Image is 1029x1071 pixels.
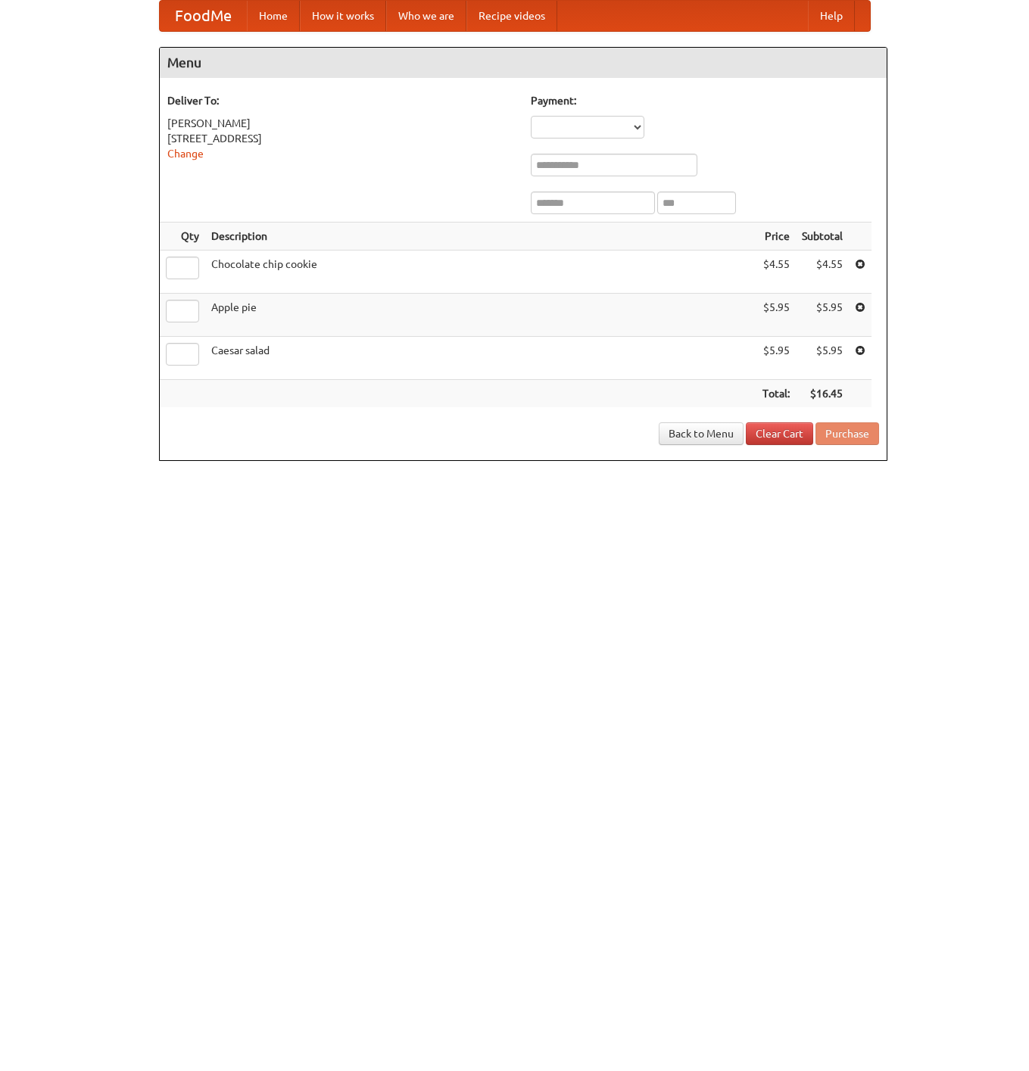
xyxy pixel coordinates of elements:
[167,131,516,146] div: [STREET_ADDRESS]
[756,380,796,408] th: Total:
[796,380,849,408] th: $16.45
[167,116,516,131] div: [PERSON_NAME]
[756,294,796,337] td: $5.95
[300,1,386,31] a: How it works
[247,1,300,31] a: Home
[815,422,879,445] button: Purchase
[205,337,756,380] td: Caesar salad
[160,48,887,78] h4: Menu
[466,1,557,31] a: Recipe videos
[808,1,855,31] a: Help
[796,294,849,337] td: $5.95
[205,294,756,337] td: Apple pie
[796,337,849,380] td: $5.95
[746,422,813,445] a: Clear Cart
[796,251,849,294] td: $4.55
[796,223,849,251] th: Subtotal
[386,1,466,31] a: Who we are
[205,251,756,294] td: Chocolate chip cookie
[167,148,204,160] a: Change
[531,93,879,108] h5: Payment:
[205,223,756,251] th: Description
[756,223,796,251] th: Price
[167,93,516,108] h5: Deliver To:
[160,223,205,251] th: Qty
[756,251,796,294] td: $4.55
[160,1,247,31] a: FoodMe
[756,337,796,380] td: $5.95
[659,422,744,445] a: Back to Menu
